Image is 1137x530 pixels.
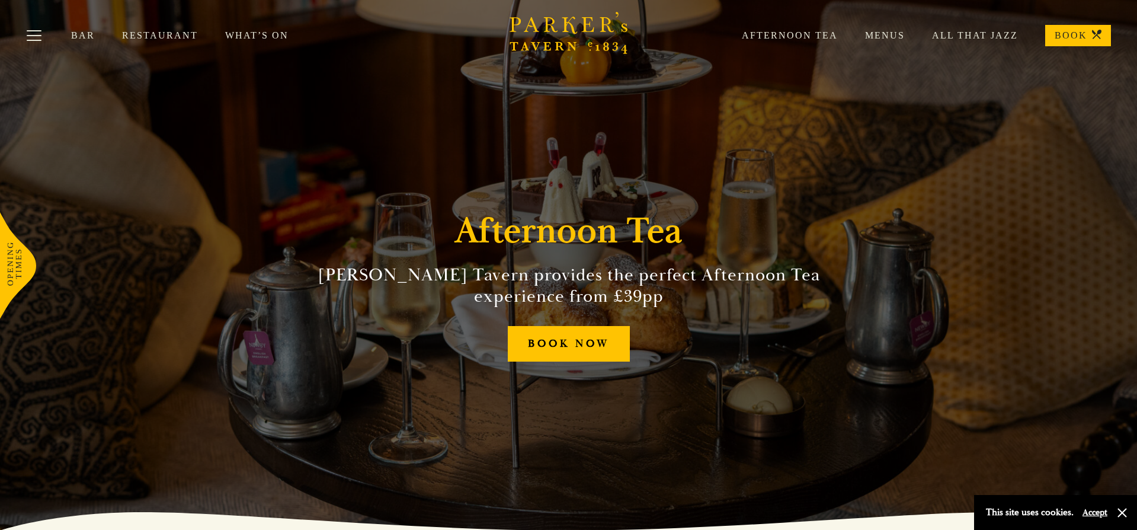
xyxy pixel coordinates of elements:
[1082,507,1107,518] button: Accept
[986,504,1074,521] p: This site uses cookies.
[455,210,683,253] h1: Afternoon Tea
[299,264,839,307] h2: [PERSON_NAME] Tavern provides the perfect Afternoon Tea experience from £39pp
[508,326,630,362] a: BOOK NOW
[1116,507,1128,519] button: Close and accept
